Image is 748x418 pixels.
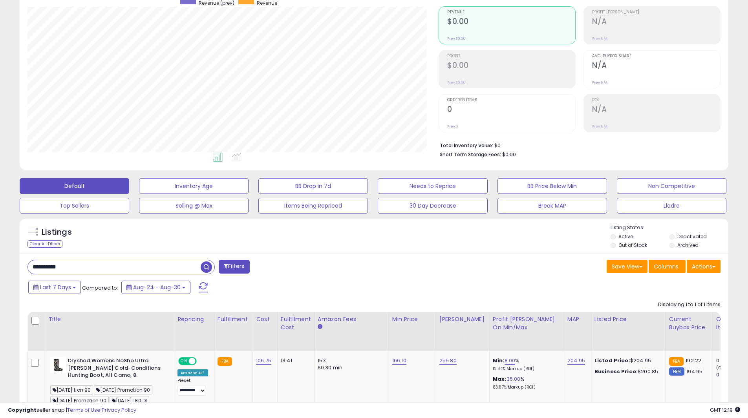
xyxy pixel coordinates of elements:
[447,17,575,27] h2: $0.00
[20,198,129,214] button: Top Sellers
[133,283,181,291] span: Aug-24 - Aug-30
[102,406,136,414] a: Privacy Policy
[258,198,368,214] button: Items Being Repriced
[658,301,721,308] div: Displaying 1 to 1 of 1 items
[686,357,701,364] span: 192.22
[68,357,163,381] b: Dryshod Womens NoSho Ultra [PERSON_NAME] Cold-Conditions Hunting Boot, All Camo, 8
[497,178,607,194] button: BB Price Below Min
[567,357,585,365] a: 204.95
[493,385,558,390] p: 83.87% Markup (ROI)
[82,284,118,292] span: Compared to:
[716,315,745,332] div: Ordered Items
[594,315,662,323] div: Listed Price
[447,80,466,85] small: Prev: $0.00
[196,358,208,365] span: OFF
[594,357,630,364] b: Listed Price:
[439,357,457,365] a: 255.80
[378,198,487,214] button: 30 Day Decrease
[710,406,740,414] span: 2025-09-8 12:19 GMT
[617,178,726,194] button: Non Competitive
[8,407,136,414] div: seller snap | |
[392,357,406,365] a: 166.10
[594,368,660,375] div: $200.85
[649,260,686,273] button: Columns
[121,281,190,294] button: Aug-24 - Aug-30
[592,10,720,15] span: Profit [PERSON_NAME]
[447,10,575,15] span: Revenue
[67,406,101,414] a: Terms of Use
[447,36,466,41] small: Prev: $0.00
[392,315,433,323] div: Min Price
[592,105,720,115] h2: N/A
[440,142,493,149] b: Total Inventory Value:
[493,375,507,383] b: Max:
[493,357,558,372] div: %
[258,178,368,194] button: BB Drop in 7d
[8,406,37,414] strong: Copyright
[617,198,726,214] button: Lladro
[669,367,684,376] small: FBM
[447,54,575,58] span: Profit
[281,357,308,364] div: 13.41
[592,124,607,129] small: Prev: N/A
[493,366,558,372] p: 12.44% Markup (ROI)
[50,385,93,394] span: [DATE] tion 90
[447,124,458,129] small: Prev: 0
[50,396,109,405] span: [DATE] Promotion 90
[256,357,271,365] a: 106.75
[686,368,702,375] span: 194.95
[592,61,720,71] h2: N/A
[592,17,720,27] h2: N/A
[592,98,720,102] span: ROI
[669,357,684,366] small: FBA
[28,281,81,294] button: Last 7 Days
[94,385,152,394] span: [DATE] Promotion 90
[447,61,575,71] h2: $0.00
[489,312,564,351] th: The percentage added to the cost of goods (COGS) that forms the calculator for Min & Max prices.
[110,396,149,405] span: [DATE] 180 DI
[507,375,521,383] a: 35.00
[318,323,322,330] small: Amazon Fees.
[594,357,660,364] div: $204.95
[139,178,249,194] button: Inventory Age
[177,378,208,396] div: Preset:
[447,105,575,115] h2: 0
[20,178,129,194] button: Default
[378,178,487,194] button: Needs to Reprice
[50,357,66,373] img: 41M0X5R+uzS._SL40_.jpg
[493,376,558,390] div: %
[219,260,249,274] button: Filters
[687,260,721,273] button: Actions
[716,357,748,364] div: 0
[439,315,486,323] div: [PERSON_NAME]
[42,227,72,238] h5: Listings
[677,233,707,240] label: Deactivated
[497,198,607,214] button: Break MAP
[594,368,638,375] b: Business Price:
[177,369,208,376] div: Amazon AI *
[440,140,715,150] li: $0
[256,315,274,323] div: Cost
[618,233,633,240] label: Active
[669,315,710,332] div: Current Buybox Price
[318,364,383,371] div: $0.30 min
[611,224,728,232] p: Listing States:
[318,315,386,323] div: Amazon Fees
[607,260,647,273] button: Save View
[502,151,516,158] span: $0.00
[447,98,575,102] span: Ordered Items
[218,357,232,366] small: FBA
[218,315,249,323] div: Fulfillment
[281,315,311,332] div: Fulfillment Cost
[677,242,699,248] label: Archived
[440,151,501,158] b: Short Term Storage Fees:
[318,357,383,364] div: 15%
[27,240,62,248] div: Clear All Filters
[716,371,748,378] div: 0
[493,357,505,364] b: Min:
[592,54,720,58] span: Avg. Buybox Share
[139,198,249,214] button: Selling @ Max
[493,315,561,332] div: Profit [PERSON_NAME] on Min/Max
[48,315,171,323] div: Title
[618,242,647,248] label: Out of Stock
